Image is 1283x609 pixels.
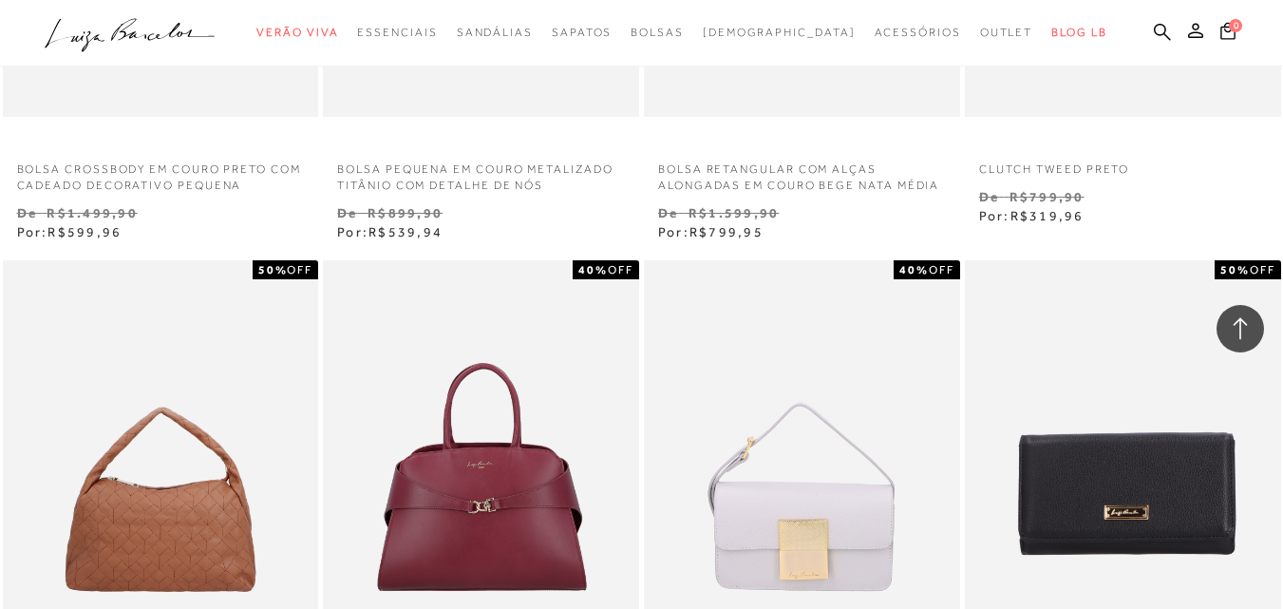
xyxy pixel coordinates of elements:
small: R$899,90 [368,205,443,220]
small: De [337,205,357,220]
span: OFF [1250,263,1275,276]
a: BLOG LB [1051,15,1106,50]
span: Por: [979,208,1085,223]
a: noSubCategoriesText [703,15,856,50]
span: Essenciais [357,26,437,39]
span: Bolsas [631,26,684,39]
span: Sapatos [552,26,612,39]
a: categoryNavScreenReaderText [631,15,684,50]
a: categoryNavScreenReaderText [256,15,338,50]
small: R$1.599,90 [689,205,779,220]
button: 0 [1215,21,1241,47]
small: De [17,205,37,220]
small: R$799,90 [1009,189,1085,204]
span: Por: [658,224,764,239]
span: Acessórios [875,26,961,39]
span: OFF [929,263,954,276]
a: categoryNavScreenReaderText [552,15,612,50]
span: Sandálias [457,26,533,39]
a: BOLSA CROSSBODY EM COURO PRETO COM CADEADO DECORATIVO PEQUENA [3,150,319,194]
strong: 50% [258,263,288,276]
a: BOLSA RETANGULAR COM ALÇAS ALONGADAS EM COURO BEGE NATA MÉDIA [644,150,960,194]
strong: 50% [1220,263,1250,276]
a: categoryNavScreenReaderText [357,15,437,50]
span: R$539,94 [368,224,443,239]
a: categoryNavScreenReaderText [875,15,961,50]
small: De [658,205,678,220]
span: R$319,96 [1010,208,1085,223]
span: [DEMOGRAPHIC_DATA] [703,26,856,39]
span: Por: [337,224,443,239]
strong: 40% [578,263,608,276]
span: R$799,95 [689,224,764,239]
a: categoryNavScreenReaderText [980,15,1033,50]
strong: 40% [899,263,929,276]
span: R$599,96 [47,224,122,239]
a: BOLSA PEQUENA EM COURO METALIZADO TITÂNIO COM DETALHE DE NÓS [323,150,639,194]
span: OFF [608,263,633,276]
span: 0 [1229,19,1242,32]
span: BLOG LB [1051,26,1106,39]
span: Outlet [980,26,1033,39]
a: CLUTCH TWEED PRETO [965,150,1281,178]
small: De [979,189,999,204]
span: OFF [287,263,312,276]
span: Por: [17,224,123,239]
span: Verão Viva [256,26,338,39]
a: categoryNavScreenReaderText [457,15,533,50]
small: R$1.499,90 [47,205,137,220]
